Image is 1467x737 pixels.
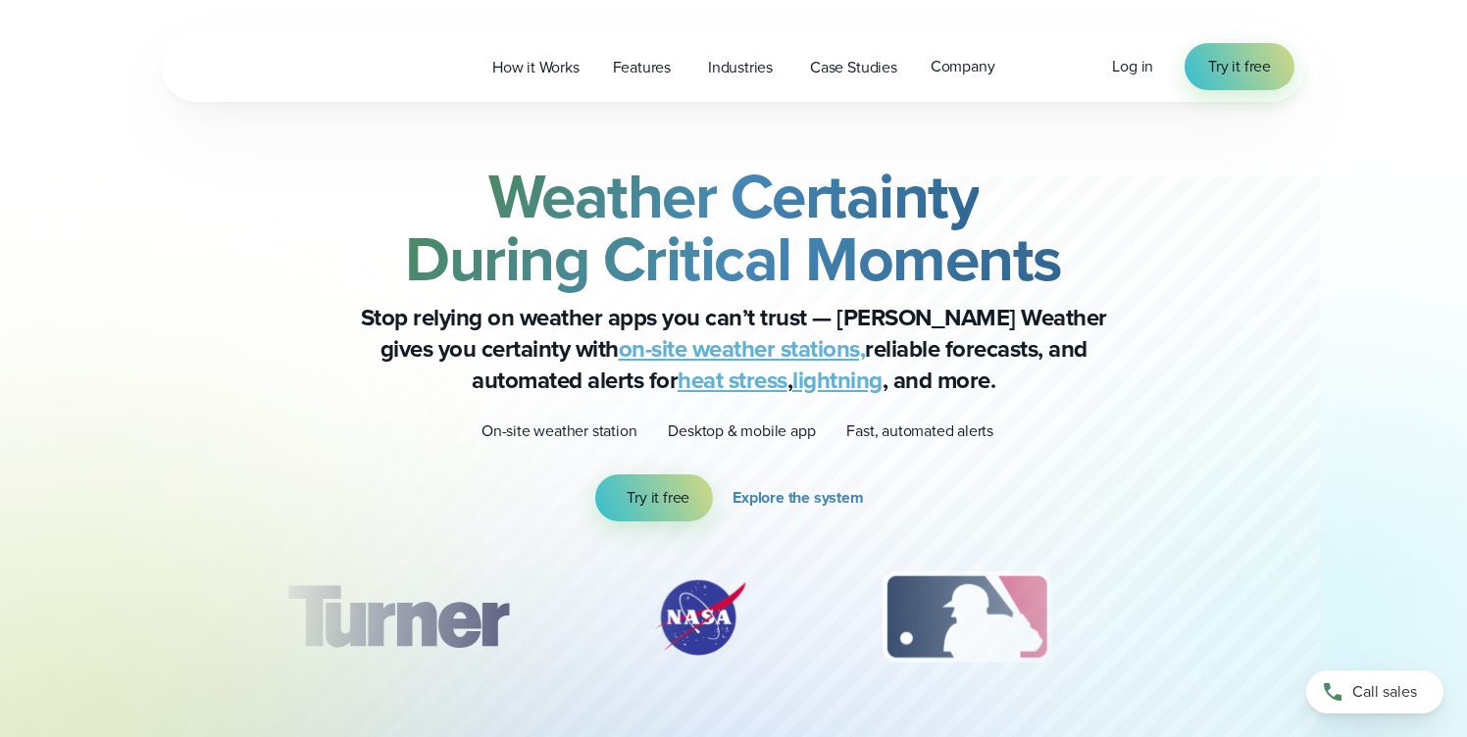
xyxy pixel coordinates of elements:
img: PGA.svg [1165,568,1322,666]
img: MLB.svg [863,568,1070,666]
p: Desktop & mobile app [668,419,815,443]
a: Try it free [1185,43,1294,90]
span: Try it free [627,486,689,510]
a: Log in [1112,55,1153,78]
span: Log in [1112,55,1153,77]
div: 2 of 12 [632,568,769,666]
span: Company [931,55,995,78]
a: Call sales [1306,670,1443,713]
a: Explore the system [733,474,871,521]
div: 1 of 12 [259,568,537,666]
img: NASA.svg [632,568,769,666]
span: Case Studies [810,56,897,79]
a: Case Studies [793,47,914,87]
p: Fast, automated alerts [846,419,993,443]
span: Features [613,56,671,79]
div: 3 of 12 [863,568,1070,666]
div: slideshow [259,568,1208,676]
strong: Weather Certainty During Critical Moments [405,150,1062,305]
a: heat stress [678,363,787,398]
a: lightning [792,363,883,398]
a: Try it free [595,474,713,521]
p: Stop relying on weather apps you can’t trust — [PERSON_NAME] Weather gives you certainty with rel... [341,302,1126,396]
span: How it Works [492,56,580,79]
span: Try it free [1208,55,1271,78]
img: Turner-Construction_1.svg [259,568,537,666]
span: Explore the system [733,486,863,510]
div: 4 of 12 [1165,568,1322,666]
span: Call sales [1352,680,1417,704]
span: Industries [708,56,773,79]
a: How it Works [476,47,596,87]
p: On-site weather station [481,419,636,443]
a: on-site weather stations, [619,331,866,367]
